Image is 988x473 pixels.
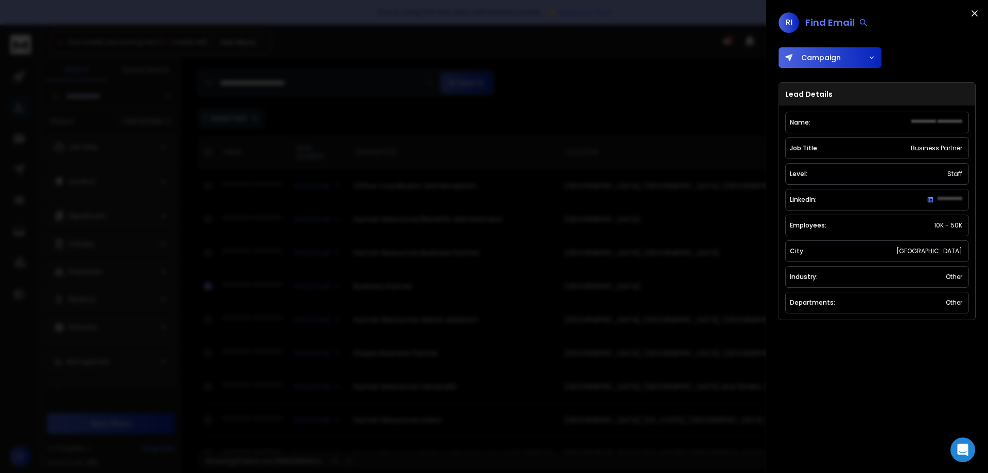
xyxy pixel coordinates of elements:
[790,144,819,152] p: Job Title:
[790,196,817,204] p: LinkedIn:
[790,170,807,178] p: Level:
[790,273,818,281] p: Industry:
[894,245,964,257] div: [GEOGRAPHIC_DATA]
[932,219,964,232] div: 10K - 50K
[779,83,975,106] h3: Lead Details
[909,142,964,154] div: Business Partner
[790,221,826,230] p: Employees:
[790,299,835,307] p: Departments:
[945,168,964,180] div: Staff
[790,247,805,255] p: City:
[944,271,964,283] div: Other
[950,437,975,462] div: Open Intercom Messenger
[944,296,964,309] div: Other
[790,118,810,127] p: Name:
[805,15,868,30] div: Find Email
[797,52,841,63] span: Campaign
[779,12,799,33] span: RI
